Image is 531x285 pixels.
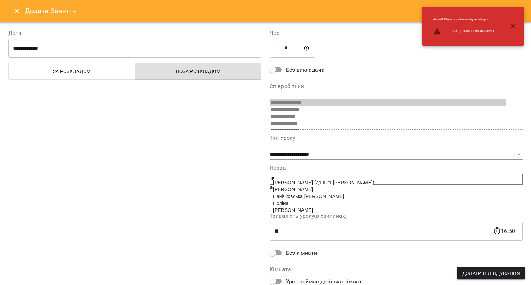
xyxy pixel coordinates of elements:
[8,30,261,36] label: Дата
[283,198,523,205] li: Додати всіх клієнтів з тегом #
[457,267,525,279] button: Додати Відвідування
[270,30,523,36] label: Час
[8,63,135,80] button: За розкладом
[270,165,523,171] label: Назва
[270,185,335,190] b: Використовуйте @ + або # щоб
[273,200,288,206] span: Поліна
[25,6,523,16] h6: Додати Заняття
[135,63,262,80] button: Поза розкладом
[270,213,523,219] label: Тривалість уроку(в хвилинах)
[270,267,523,272] label: Кімната
[273,207,313,213] span: [PERSON_NAME]
[283,191,523,198] li: Додати клієнта через @ або +
[270,135,523,141] label: Тип Уроку
[462,269,520,277] span: Додати Відвідування
[273,180,374,185] span: [PERSON_NAME] (донька [PERSON_NAME])
[8,3,25,19] button: Close
[273,187,313,192] span: [PERSON_NAME]
[13,67,131,76] span: За розкладом
[286,249,317,257] span: Без кімнати
[270,83,523,89] label: Співробітник
[428,14,499,24] li: default : Кімната зайнята під інший урок
[428,24,499,38] li: [DATE] 16:00 [PERSON_NAME]
[286,66,325,74] span: Без викладача
[273,194,344,199] span: Панічковська [PERSON_NAME]
[139,67,258,76] span: Поза розкладом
